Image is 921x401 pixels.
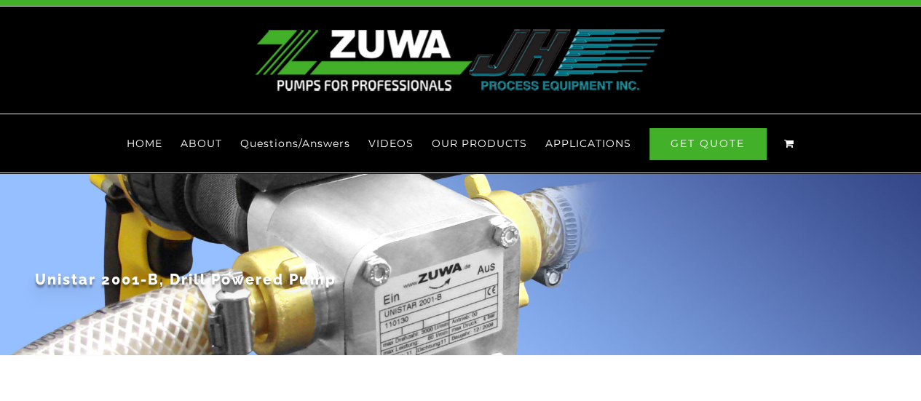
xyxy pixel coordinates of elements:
span: OUR PRODUCTS [432,138,527,148]
a: APPLICATIONS [545,114,631,172]
span: GET QUOTE [649,128,766,159]
a: Questions/Answers [240,114,350,172]
h1: Unistar 2001-B, Drill Powered Pump [35,250,887,290]
span: ABOUT [181,138,222,148]
nav: Main Menu [57,114,864,172]
a: HOME [127,114,162,172]
span: VIDEOS [368,138,414,148]
a: VIDEOS [368,114,414,172]
span: Questions/Answers [240,138,350,148]
a: View Cart [784,114,794,172]
a: GET QUOTE [649,114,766,172]
a: ABOUT [181,114,222,172]
span: HOME [127,138,162,148]
span: APPLICATIONS [545,138,631,148]
a: OUR PRODUCTS [432,114,527,172]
